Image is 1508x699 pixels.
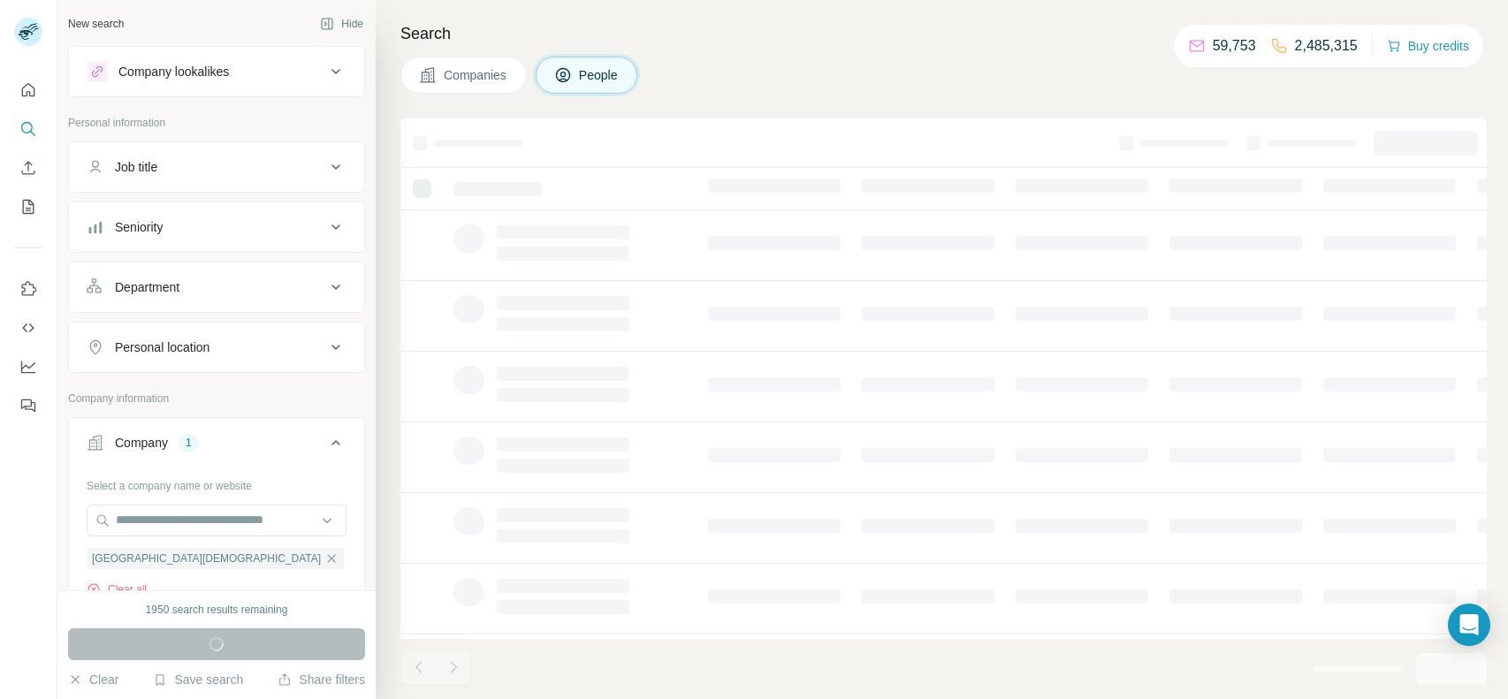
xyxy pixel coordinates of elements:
button: Department [69,266,364,308]
button: Search [14,113,42,145]
button: Feedback [14,390,42,422]
p: Company information [68,391,365,406]
div: Open Intercom Messenger [1448,604,1490,646]
button: Company1 [69,422,364,471]
span: [GEOGRAPHIC_DATA][DEMOGRAPHIC_DATA] [92,551,321,566]
p: Personal information [68,115,365,131]
div: 1950 search results remaining [146,602,288,618]
button: Job title [69,146,364,188]
div: 1 [179,435,199,451]
button: Use Surfe API [14,312,42,344]
p: 2,485,315 [1295,35,1358,57]
button: Buy credits [1387,34,1469,58]
button: Hide [308,11,376,37]
button: Seniority [69,206,364,248]
div: Department [115,278,179,296]
button: Share filters [278,671,365,688]
button: Dashboard [14,351,42,383]
button: Clear all [87,581,147,597]
button: Save search [153,671,243,688]
button: My lists [14,191,42,223]
button: Use Surfe on LinkedIn [14,273,42,305]
div: Company [115,434,168,452]
p: 59,753 [1213,35,1256,57]
span: Companies [444,66,508,84]
div: Seniority [115,218,163,236]
div: Personal location [115,338,209,356]
button: Quick start [14,74,42,106]
h4: Search [400,21,1487,46]
button: Enrich CSV [14,152,42,184]
div: Job title [115,158,157,176]
div: Company lookalikes [118,63,229,80]
div: New search [68,16,124,32]
button: Company lookalikes [69,50,364,93]
button: Clear [68,671,118,688]
span: People [579,66,620,84]
div: Select a company name or website [87,471,347,494]
button: Personal location [69,326,364,368]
